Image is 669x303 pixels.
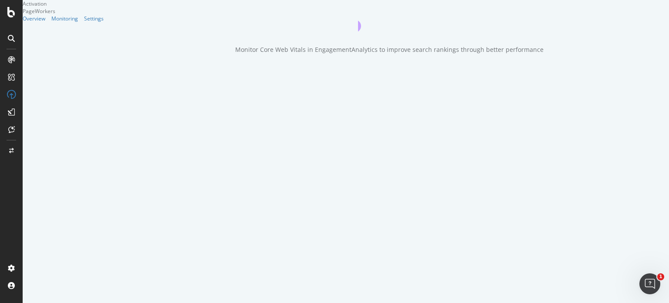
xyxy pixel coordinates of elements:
[235,45,544,54] div: Monitor Core Web Vitals in EngagementAnalytics to improve search rankings through better performance
[657,273,664,280] span: 1
[84,15,104,22] a: Settings
[51,15,78,22] a: Monitoring
[639,273,660,294] iframe: Intercom live chat
[23,15,45,22] a: Overview
[23,7,110,15] div: PageWorkers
